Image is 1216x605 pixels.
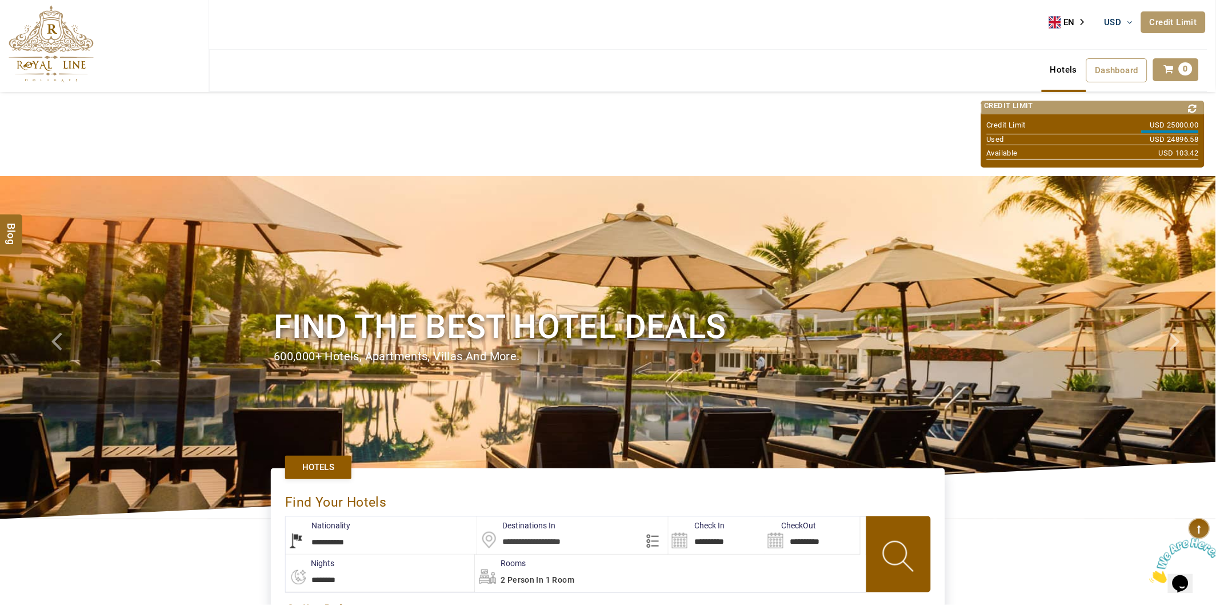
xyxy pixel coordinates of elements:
div: 600,000+ hotels, apartments, villas and more. [274,348,942,365]
img: Chat attention grabber [5,5,75,50]
a: 0 [1153,58,1199,81]
label: Destinations In [477,520,556,531]
span: USD 24896.58 [1150,134,1199,145]
span: Credit Limit [987,121,1026,129]
input: Search [669,517,764,554]
div: Language [1049,14,1093,31]
a: Hotels [285,456,351,479]
a: EN [1049,14,1093,31]
span: 0 [1179,62,1193,75]
label: Check In [669,520,725,531]
span: USD 25000.00 [1150,120,1199,131]
iframe: chat widget [1145,534,1216,588]
img: The Royal Line Holidays [9,5,94,82]
span: 2 Person in 1 Room [501,575,574,584]
span: Credit Limit [985,101,1034,110]
input: Search [765,517,860,554]
label: Rooms [475,558,526,569]
h1: Find the best hotel deals [274,305,942,348]
a: Hotels [1042,58,1086,81]
span: USD 103.42 [1159,148,1199,159]
label: CheckOut [765,520,817,531]
span: Blog [4,223,19,233]
div: Find Your Hotels [285,483,931,516]
span: Dashboard [1095,65,1139,75]
span: Hotels [302,461,334,473]
span: Used [987,135,1005,144]
label: Nationality [286,520,350,531]
span: Available [987,149,1018,157]
a: Credit Limit [1141,11,1206,33]
aside: Language selected: English [1049,14,1093,31]
label: nights [285,558,334,569]
span: USD [1105,17,1122,27]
